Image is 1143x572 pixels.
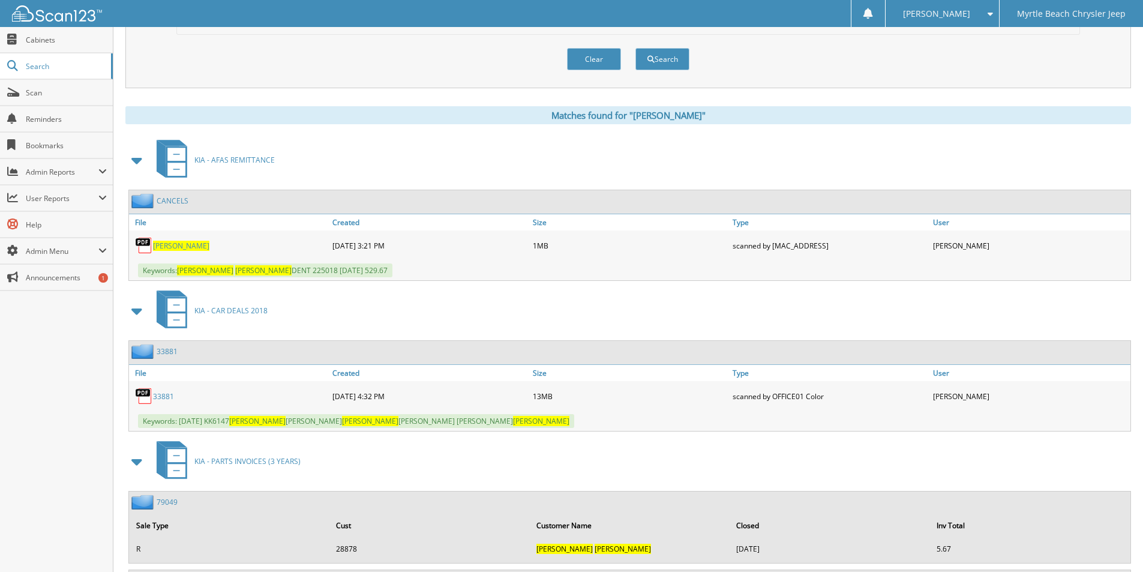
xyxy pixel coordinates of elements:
span: [PERSON_NAME] [342,416,398,426]
img: PDF.png [135,236,153,254]
span: Reminders [26,114,107,124]
th: Customer Name [530,513,729,538]
a: KIA - PARTS INVOICES (3 YEARS) [149,438,301,485]
a: Created [329,214,530,230]
div: 1MB [530,233,730,257]
a: User [930,365,1130,381]
div: [PERSON_NAME] [930,384,1130,408]
span: Keywords: DENT 225018 [DATE] 529.67 [138,263,392,277]
td: 5.67 [931,539,1129,559]
span: KIA - CAR DEALS 2018 [194,306,268,316]
div: Matches found for "[PERSON_NAME]" [125,106,1131,124]
span: [PERSON_NAME] [903,10,970,17]
th: Closed [730,513,929,538]
span: Bookmarks [26,140,107,151]
th: Sale Type [130,513,329,538]
a: File [129,365,329,381]
td: R [130,539,329,559]
span: Myrtle Beach Chrysler Jeep [1017,10,1126,17]
a: Size [530,365,730,381]
span: [PERSON_NAME] [235,265,292,275]
a: File [129,214,329,230]
img: PDF.png [135,387,153,405]
span: KIA - AFAS REMITTANCE [194,155,275,165]
div: [PERSON_NAME] [930,233,1130,257]
th: Cust [330,513,529,538]
a: 33881 [157,346,178,357]
a: CANCELS [157,196,188,206]
td: 28878 [330,539,529,559]
span: Announcements [26,272,107,283]
a: KIA - CAR DEALS 2018 [149,287,268,334]
button: Search [635,48,689,70]
a: 79049 [157,497,178,507]
button: Clear [567,48,621,70]
img: folder2.png [131,193,157,208]
span: Cabinets [26,35,107,45]
div: scanned by OFFICE01 Color [730,384,930,408]
a: Type [730,214,930,230]
a: [PERSON_NAME] [153,241,209,251]
div: scanned by [MAC_ADDRESS] [730,233,930,257]
img: scan123-logo-white.svg [12,5,102,22]
span: [PERSON_NAME] [595,544,651,554]
a: Type [730,365,930,381]
a: 33881 [153,391,174,402]
div: 1 [98,273,108,283]
span: [PERSON_NAME] [513,416,569,426]
a: User [930,214,1130,230]
span: Admin Reports [26,167,98,177]
span: Admin Menu [26,246,98,256]
span: [PERSON_NAME] [177,265,233,275]
span: KIA - PARTS INVOICES (3 YEARS) [194,456,301,466]
span: User Reports [26,193,98,203]
span: Keywords: [DATE] KK6147 [PERSON_NAME] [PERSON_NAME] [PERSON_NAME] [138,414,574,428]
span: [PERSON_NAME] [229,416,286,426]
span: [PERSON_NAME] [536,544,593,554]
img: folder2.png [131,344,157,359]
div: 13MB [530,384,730,408]
td: [DATE] [730,539,929,559]
a: Size [530,214,730,230]
span: Scan [26,88,107,98]
a: KIA - AFAS REMITTANCE [149,136,275,184]
span: Search [26,61,105,71]
div: [DATE] 3:21 PM [329,233,530,257]
th: Inv Total [931,513,1129,538]
img: folder2.png [131,495,157,510]
a: Created [329,365,530,381]
div: [DATE] 4:32 PM [329,384,530,408]
span: Help [26,220,107,230]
